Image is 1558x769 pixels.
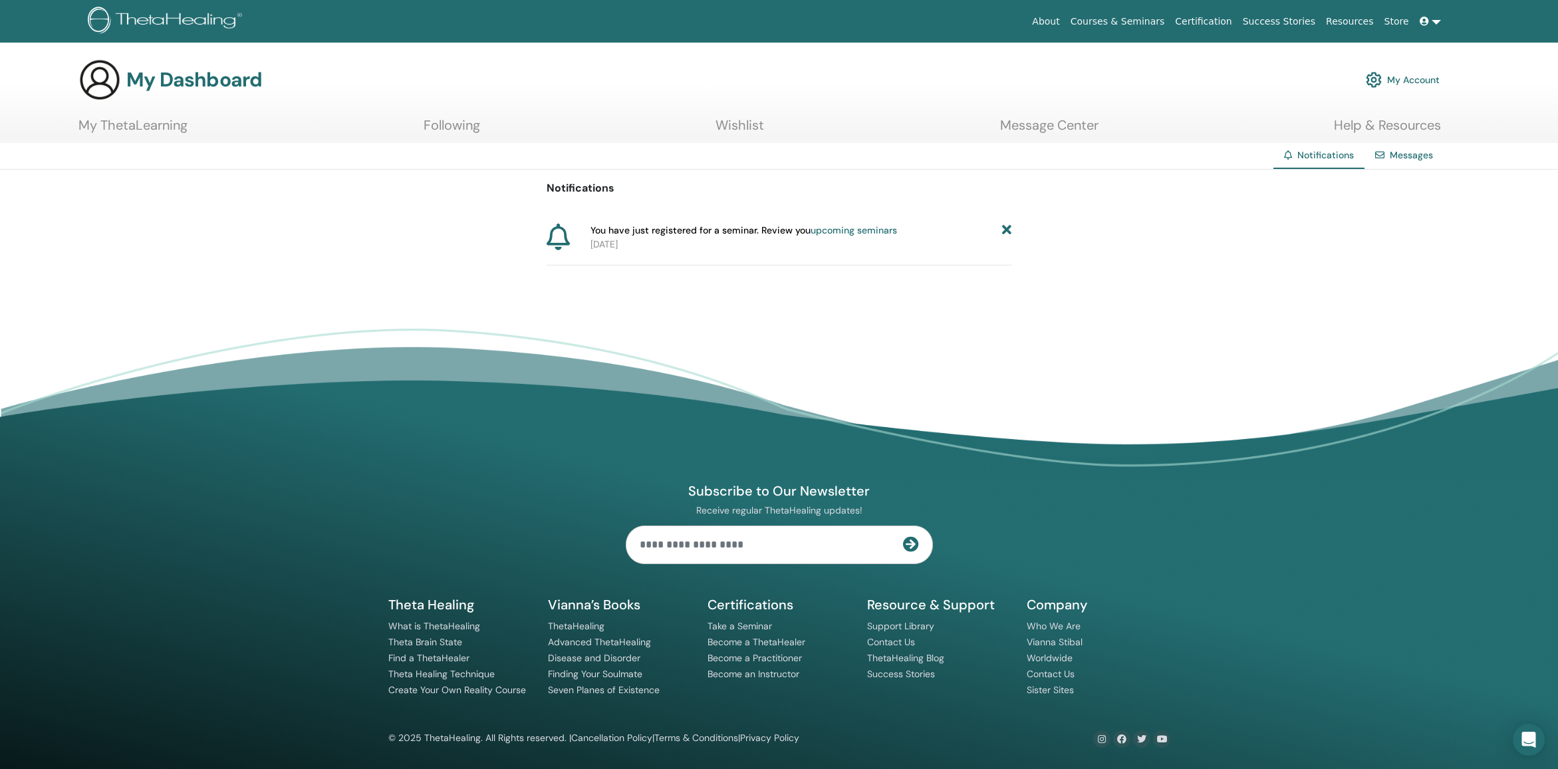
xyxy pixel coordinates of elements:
span: You have just registered for a seminar. Review you [590,224,897,237]
div: © 2025 ThetaHealing. All Rights reserved. | | | [388,730,799,746]
h5: Certifications [708,596,851,613]
a: Become a ThetaHealer [708,636,805,648]
a: Contact Us [1027,668,1075,680]
a: Privacy Policy [740,732,799,744]
a: Sister Sites [1027,684,1074,696]
h3: My Dashboard [126,68,262,92]
a: Find a ThetaHealer [388,652,469,664]
a: Theta Healing Technique [388,668,495,680]
a: upcoming seminars [811,224,897,236]
a: Wishlist [715,117,764,143]
a: Theta Brain State [388,636,462,648]
a: Seven Planes of Existence [548,684,660,696]
img: cog.svg [1366,69,1382,91]
h5: Theta Healing [388,596,532,613]
a: Take a Seminar [708,620,772,632]
a: Help & Resources [1334,117,1441,143]
a: ThetaHealing Blog [867,652,944,664]
a: Disease and Disorder [548,652,640,664]
a: Vianna Stibal [1027,636,1083,648]
span: Notifications [1297,149,1354,161]
a: ThetaHealing [548,620,604,632]
h5: Company [1027,596,1170,613]
a: Create Your Own Reality Course [388,684,526,696]
a: My Account [1366,65,1440,94]
a: Messages [1390,149,1433,161]
a: Message Center [1000,117,1099,143]
h5: Resource & Support [867,596,1011,613]
h5: Vianna’s Books [548,596,692,613]
a: Who We Are [1027,620,1081,632]
a: Store [1379,9,1414,34]
a: Resources [1321,9,1379,34]
a: Worldwide [1027,652,1073,664]
a: Following [424,117,480,143]
p: [DATE] [590,237,1012,251]
a: Advanced ThetaHealing [548,636,651,648]
a: What is ThetaHealing [388,620,480,632]
a: About [1027,9,1065,34]
a: Contact Us [867,636,915,648]
a: Finding Your Soulmate [548,668,642,680]
img: logo.png [88,7,247,37]
p: Receive regular ThetaHealing updates! [626,504,933,516]
a: Success Stories [867,668,935,680]
a: My ThetaLearning [78,117,188,143]
a: Courses & Seminars [1065,9,1170,34]
div: Open Intercom Messenger [1513,724,1545,756]
a: Cancellation Policy [571,732,652,744]
a: Certification [1170,9,1237,34]
a: Terms & Conditions [654,732,738,744]
p: Notifications [547,180,1012,196]
a: Become an Instructor [708,668,799,680]
a: Success Stories [1237,9,1321,34]
a: Become a Practitioner [708,652,802,664]
a: Support Library [867,620,934,632]
img: generic-user-icon.jpg [78,59,121,101]
h4: Subscribe to Our Newsletter [626,482,933,500]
